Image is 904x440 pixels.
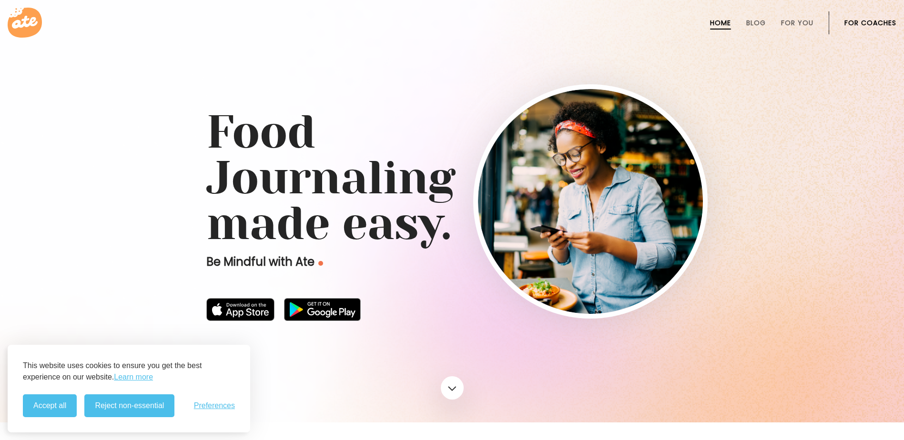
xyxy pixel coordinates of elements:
p: This website uses cookies to ensure you get the best experience on our website. [23,360,235,383]
button: Accept all cookies [23,394,77,417]
a: Learn more [114,371,153,383]
img: badge-download-apple.svg [206,298,275,321]
a: Blog [746,19,766,27]
h1: Food Journaling made easy. [206,110,698,247]
p: Be Mindful with Ate [206,254,473,270]
a: For Coaches [844,19,896,27]
img: badge-download-google.png [284,298,361,321]
button: Reject non-essential [84,394,174,417]
button: Toggle preferences [194,401,235,410]
a: Home [710,19,731,27]
a: For You [781,19,813,27]
span: Preferences [194,401,235,410]
img: home-hero-img-rounded.png [478,89,703,314]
